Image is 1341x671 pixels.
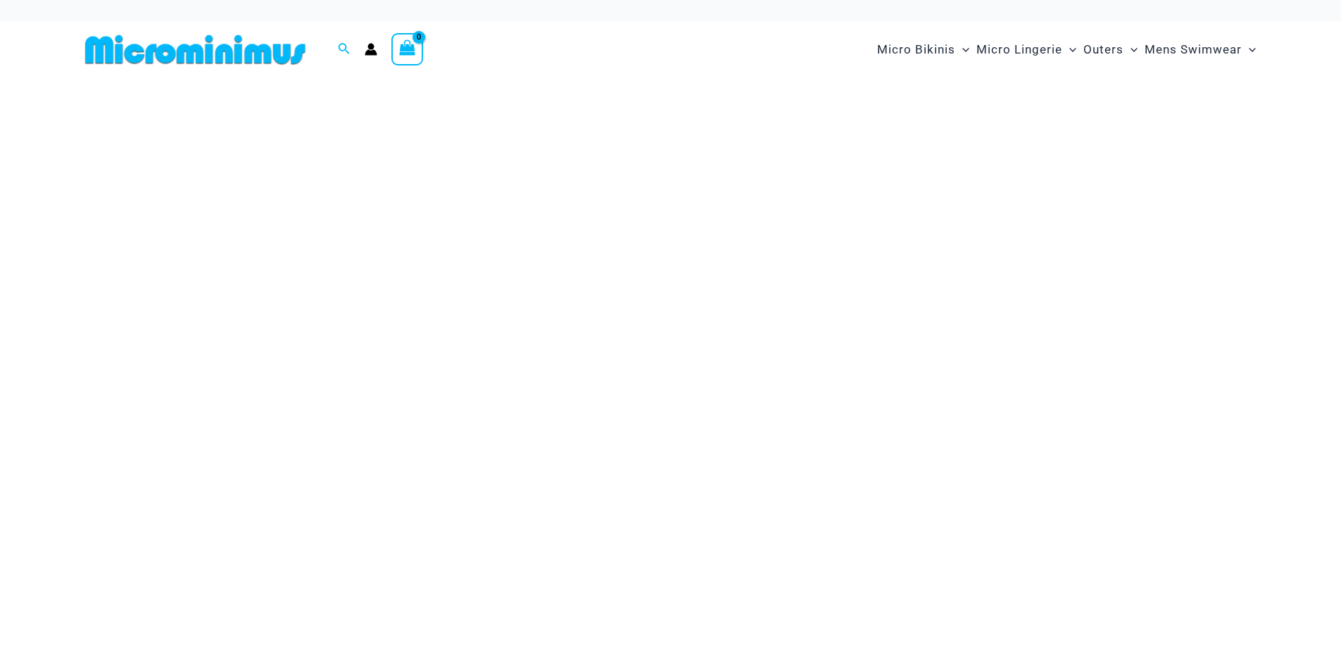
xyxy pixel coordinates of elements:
a: Micro LingerieMenu ToggleMenu Toggle [973,28,1080,71]
a: Mens SwimwearMenu ToggleMenu Toggle [1141,28,1259,71]
a: Search icon link [338,41,351,58]
span: Micro Bikinis [877,32,955,68]
span: Menu Toggle [1242,32,1256,68]
nav: Site Navigation [871,26,1262,73]
a: OutersMenu ToggleMenu Toggle [1080,28,1141,71]
img: MM SHOP LOGO FLAT [80,34,311,65]
span: Menu Toggle [1123,32,1138,68]
span: Outers [1083,32,1123,68]
a: View Shopping Cart, empty [391,33,424,65]
span: Menu Toggle [955,32,969,68]
a: Account icon link [365,43,377,56]
span: Menu Toggle [1062,32,1076,68]
span: Mens Swimwear [1145,32,1242,68]
span: Micro Lingerie [976,32,1062,68]
a: Micro BikinisMenu ToggleMenu Toggle [874,28,973,71]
